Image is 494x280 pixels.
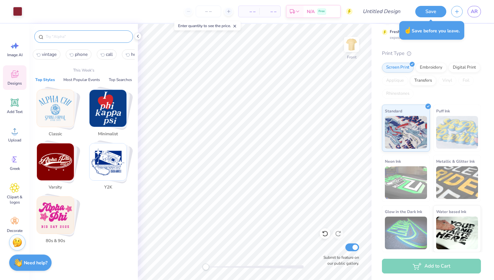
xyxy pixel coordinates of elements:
[242,8,255,15] span: – –
[345,38,358,51] img: Front
[436,217,478,249] img: Water based Ink
[90,90,126,127] img: Minimalist
[42,51,57,58] span: vintage
[4,194,25,205] span: Clipart & logos
[45,131,66,138] span: Classic
[8,138,21,143] span: Upload
[37,197,74,234] img: 80s & 90s
[45,184,66,191] span: Varsity
[33,76,57,83] button: Top Styles
[390,29,470,41] div: This color can be expedited for 5 day delivery.
[24,260,47,266] strong: Need help?
[416,63,447,73] div: Embroidery
[382,50,481,57] div: Print Type
[33,90,82,140] button: Stack Card Button Classic
[97,184,119,191] span: Y2K
[385,217,427,249] img: Glow in the Dark Ink
[385,158,401,165] span: Neon Ink
[399,21,464,40] div: Save before you leave.
[449,63,480,73] div: Digital Print
[436,107,450,114] span: Puff Ink
[415,6,446,17] button: Save
[75,51,88,58] span: phone
[458,76,474,86] div: Foil
[131,51,141,58] span: heart
[174,21,241,30] div: Enter quantity to see the price.
[90,143,126,180] img: Y2K
[10,166,20,171] span: Greek
[390,29,424,34] strong: Fresh Prints Flash:
[33,143,82,193] button: Stack Card Button Varsity
[122,49,145,59] button: heart3
[357,5,405,18] input: Untitled Design
[37,143,74,180] img: Varsity
[385,116,427,149] img: Standard
[382,89,414,99] div: Rhinestones
[97,49,117,59] button: call2
[436,166,478,199] img: Metallic & Glitter Ink
[263,8,276,15] span: – –
[7,109,23,114] span: Add Text
[97,131,119,138] span: Minimalist
[319,9,325,14] span: Free
[203,264,209,270] div: Accessibility label
[385,107,402,114] span: Standard
[385,166,427,199] img: Neon Ink
[45,238,66,244] span: 80s & 90s
[33,196,82,247] button: Stack Card Button 80s & 90s
[471,8,478,15] span: AR
[382,76,408,86] div: Applique
[107,76,134,83] button: Top Searches
[436,116,478,149] img: Puff Ink
[320,255,359,266] label: Submit to feature on our public gallery.
[33,49,60,59] button: vintage 0
[8,81,22,86] span: Designs
[85,90,135,140] button: Stack Card Button Minimalist
[85,143,135,193] button: Stack Card Button Y2K
[404,26,412,35] span: ☝️
[347,54,356,60] div: Front
[438,76,456,86] div: Vinyl
[410,76,436,86] div: Transfers
[385,208,422,215] span: Glow in the Dark Ink
[61,76,102,83] button: Most Popular Events
[7,52,23,58] span: Image AI
[196,6,221,17] input: – –
[7,228,23,233] span: Decorate
[436,158,475,165] span: Metallic & Glitter Ink
[468,6,481,17] a: AR
[73,67,94,73] p: This Week's
[37,90,74,127] img: Classic
[382,63,414,73] div: Screen Print
[45,33,129,40] input: Try "Alpha"
[106,51,113,58] span: call
[436,208,466,215] span: Water based Ink
[307,8,315,15] span: N/A
[66,49,91,59] button: phone1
